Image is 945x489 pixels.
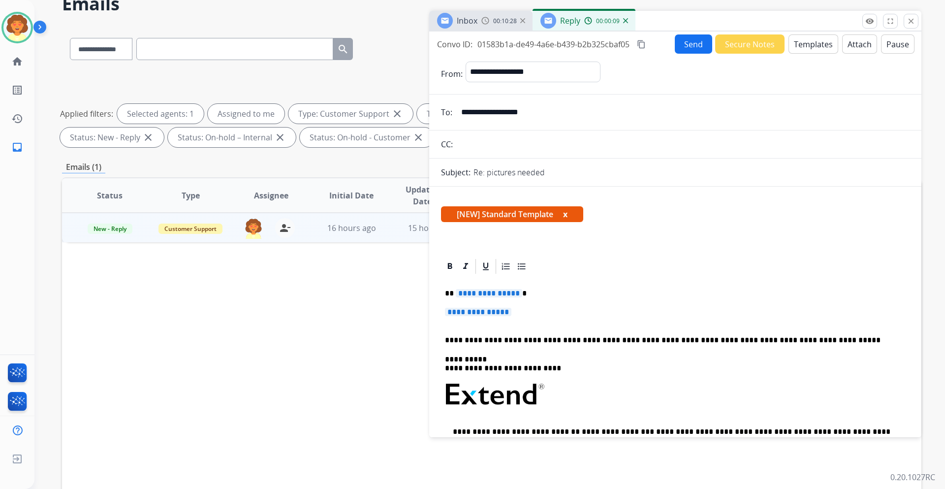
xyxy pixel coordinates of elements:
button: Templates [788,34,838,54]
button: x [563,208,567,220]
span: 01583b1a-de49-4a6e-b439-b2b325cbaf05 [477,39,630,50]
img: avatar [3,14,31,41]
mat-icon: search [337,43,349,55]
mat-icon: close [391,108,403,120]
p: 0.20.1027RC [890,471,935,483]
mat-icon: close [274,131,286,143]
div: Status: New - Reply [60,128,164,147]
div: Ordered List [499,259,513,274]
mat-icon: inbox [11,141,23,153]
div: Assigned to me [208,104,284,124]
span: Assignee [254,190,288,201]
span: 16 hours ago [327,223,376,233]
button: Attach [842,34,877,54]
mat-icon: content_copy [637,40,646,49]
mat-icon: history [11,113,23,125]
span: Inbox [457,15,477,26]
mat-icon: close [142,131,154,143]
div: Type: Customer Support [288,104,413,124]
div: Bold [442,259,457,274]
mat-icon: home [11,56,23,67]
p: Convo ID: [437,38,472,50]
div: Type: Shipping Protection [417,104,546,124]
p: Applied filters: [60,108,113,120]
span: New - Reply [88,224,132,234]
p: Subject: [441,166,471,178]
mat-icon: close [907,17,915,26]
p: CC: [441,138,453,150]
span: Initial Date [329,190,374,201]
div: Underline [478,259,493,274]
span: Customer Support [158,224,222,234]
div: Bullet List [514,259,529,274]
mat-icon: list_alt [11,84,23,96]
img: agent-avatar [244,218,263,239]
span: Updated Date [400,184,445,207]
span: [NEW] Standard Template [441,206,583,222]
div: Italic [458,259,473,274]
mat-icon: remove_red_eye [865,17,874,26]
p: Re: pictures needed [473,166,545,178]
div: Selected agents: 1 [117,104,204,124]
span: 00:00:09 [596,17,620,25]
p: From: [441,68,463,80]
span: Type [182,190,200,201]
p: To: [441,106,452,118]
mat-icon: person_remove [279,222,291,234]
button: Secure Notes [715,34,785,54]
span: Status [97,190,123,201]
mat-icon: fullscreen [886,17,895,26]
button: Pause [881,34,914,54]
span: Reply [560,15,580,26]
span: 15 hours ago [408,223,457,233]
div: Status: On-hold - Customer [300,128,434,147]
mat-icon: close [412,131,424,143]
p: Emails (1) [62,161,105,173]
div: Status: On-hold – Internal [168,128,296,147]
span: 00:10:28 [493,17,517,25]
button: Send [675,34,712,54]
